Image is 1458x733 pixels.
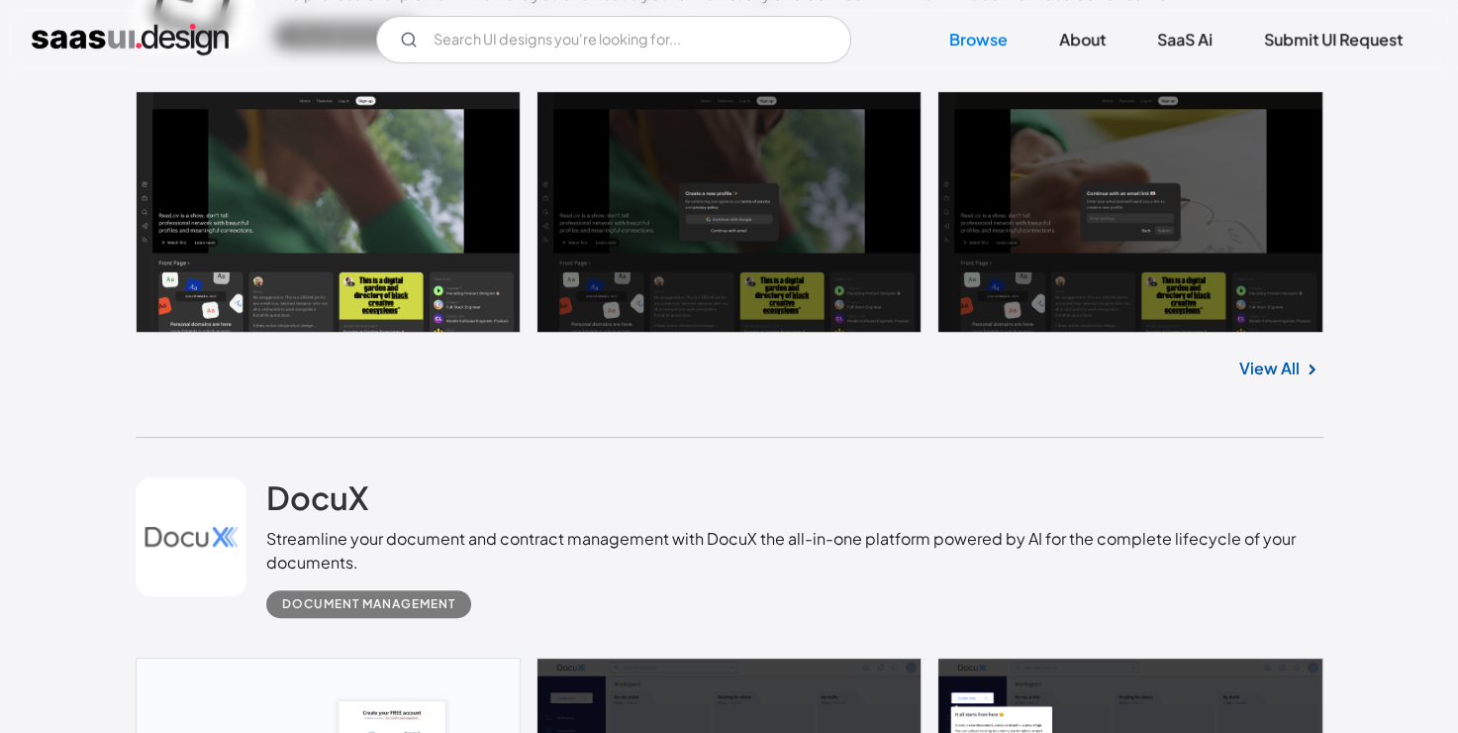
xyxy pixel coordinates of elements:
[1035,18,1129,61] a: About
[1133,18,1236,61] a: SaaS Ai
[282,592,455,616] div: Document Management
[1240,18,1426,61] a: Submit UI Request
[376,16,851,63] input: Search UI designs you're looking for...
[1239,357,1300,380] a: View All
[925,18,1031,61] a: Browse
[266,477,368,517] h2: DocuX
[266,477,368,527] a: DocuX
[266,527,1322,575] div: Streamline your document and contract management with DocuX the all-in-one platform powered by AI...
